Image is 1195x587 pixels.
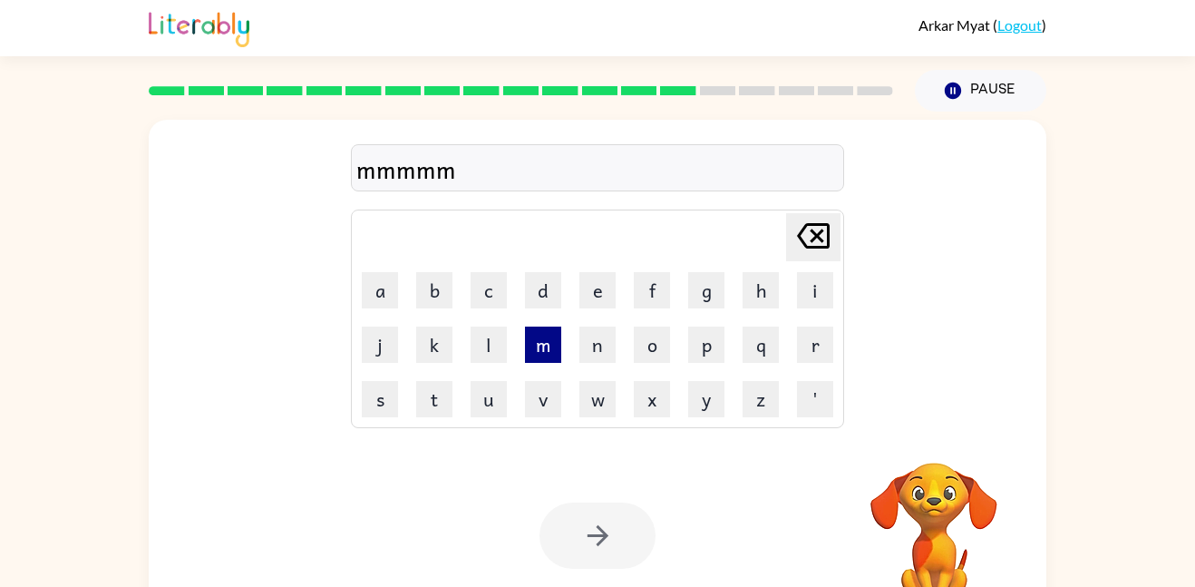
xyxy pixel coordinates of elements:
button: Pause [915,70,1046,112]
button: f [634,272,670,308]
button: b [416,272,452,308]
button: s [362,381,398,417]
button: ' [797,381,833,417]
button: w [579,381,616,417]
button: x [634,381,670,417]
div: ( ) [918,16,1046,34]
div: mmmmm [356,150,839,188]
button: l [471,327,507,363]
button: n [579,327,616,363]
button: g [688,272,724,308]
button: c [471,272,507,308]
button: v [525,381,561,417]
button: h [743,272,779,308]
button: i [797,272,833,308]
a: Logout [997,16,1042,34]
button: u [471,381,507,417]
button: y [688,381,724,417]
button: z [743,381,779,417]
span: Arkar Myat [918,16,993,34]
button: j [362,327,398,363]
button: p [688,327,724,363]
button: q [743,327,779,363]
button: k [416,327,452,363]
img: Literably [149,7,249,47]
button: o [634,327,670,363]
button: r [797,327,833,363]
button: t [416,381,452,417]
button: e [579,272,616,308]
button: m [525,327,561,363]
button: a [362,272,398,308]
button: d [525,272,561,308]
